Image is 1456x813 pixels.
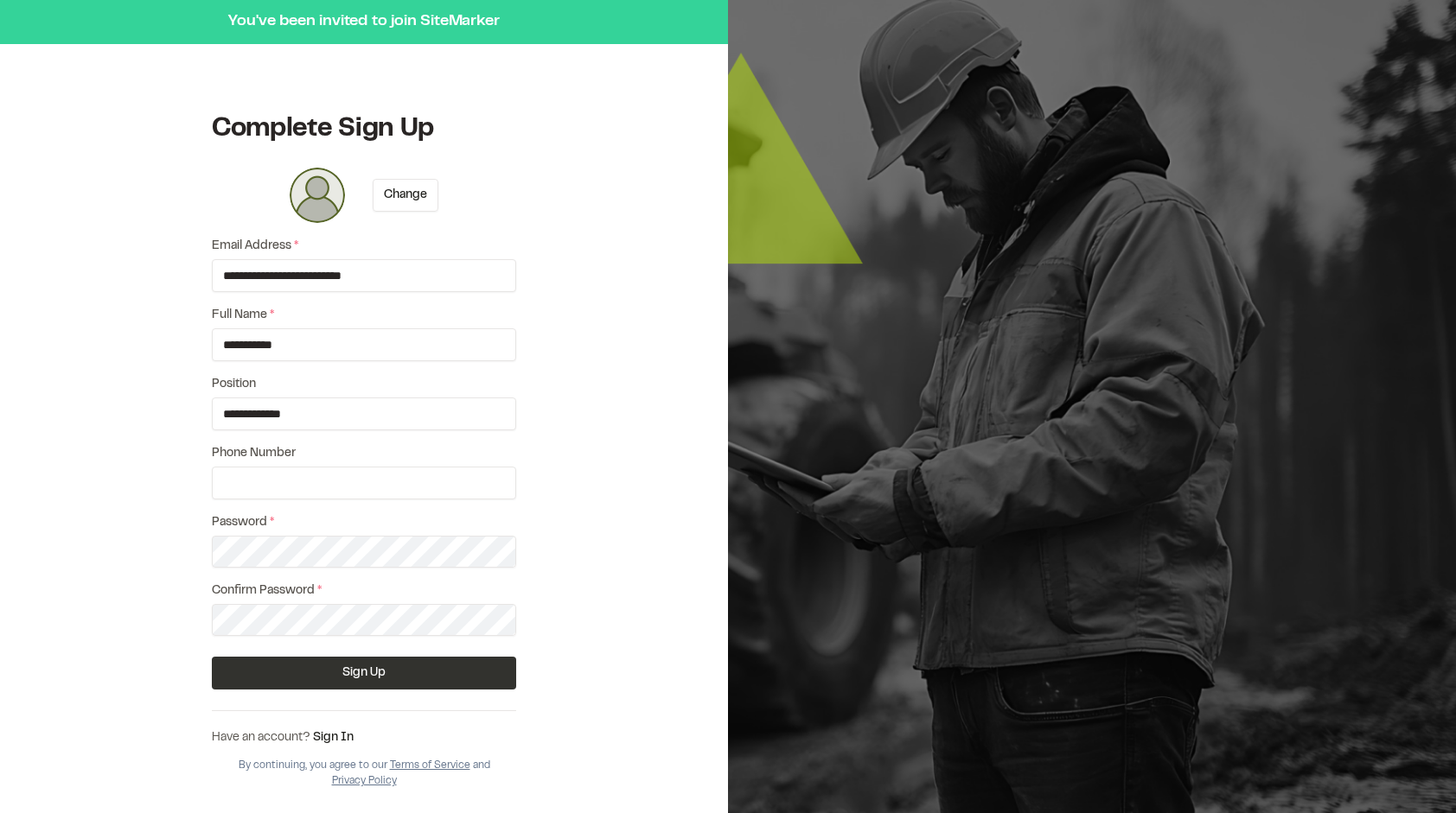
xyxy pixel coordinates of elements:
[212,112,516,147] h1: Complete Sign Up
[212,581,516,600] label: Confirm Password
[212,306,516,325] label: Full Name
[290,168,345,223] div: Click or Drag and Drop to change photo
[332,773,397,789] button: Privacy Policy
[212,444,516,463] label: Phone Number
[390,758,470,773] button: Terms of Service
[373,179,438,212] button: Change
[212,758,516,789] div: By continuing, you agree to our and
[212,728,516,747] div: Have an account?
[212,513,516,532] label: Password
[313,733,354,743] a: Sign In
[212,657,516,689] button: Sign Up
[212,237,516,256] label: Email Address
[290,168,345,223] img: Profile Photo
[212,375,516,394] label: Position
